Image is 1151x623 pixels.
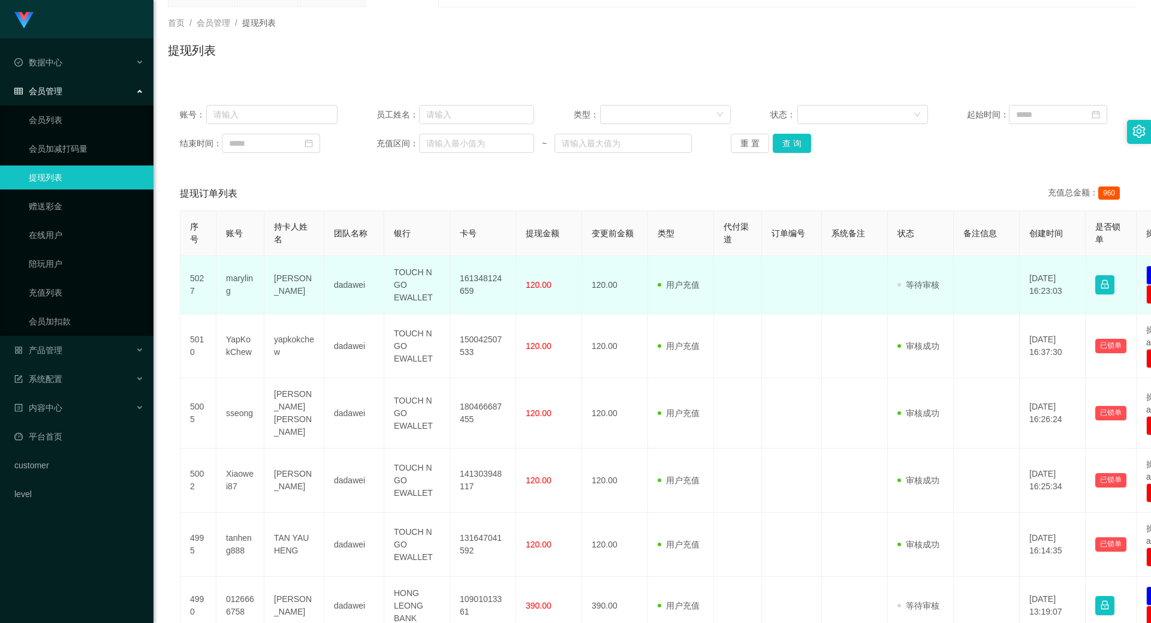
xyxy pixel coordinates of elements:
td: [DATE] 16:25:34 [1020,449,1086,513]
span: 会员管理 [197,18,230,28]
td: 120.00 [582,513,648,577]
span: 内容中心 [14,403,62,413]
td: maryling [216,256,264,314]
span: 120.00 [526,475,552,485]
td: [PERSON_NAME] [264,449,324,513]
td: dadawei [324,378,384,449]
a: 陪玩用户 [29,252,144,276]
span: 是否锁单 [1095,222,1120,244]
span: 用户充值 [658,341,700,351]
td: [DATE] 16:26:24 [1020,378,1086,449]
td: TOUCH N GO EWALLET [384,256,450,314]
i: 图标: calendar [305,139,313,148]
i: 图标: down [914,111,921,119]
span: 120.00 [526,408,552,418]
span: 数据中心 [14,58,62,67]
h1: 提现列表 [168,41,216,59]
span: 等待审核 [897,280,939,290]
button: 已锁单 [1095,473,1126,487]
span: 审核成功 [897,540,939,549]
span: 审核成功 [897,408,939,418]
input: 请输入最小值为 [419,134,534,153]
td: 5002 [180,449,216,513]
span: 员工姓名： [376,109,418,121]
td: 120.00 [582,449,648,513]
span: 充值区间： [376,137,418,150]
i: 图标: check-circle-o [14,58,23,67]
i: 图标: setting [1132,125,1146,138]
span: 备注信息 [963,228,997,238]
span: 类型： [574,109,601,121]
span: 用户充值 [658,280,700,290]
td: 161348124659 [450,256,516,314]
td: [PERSON_NAME] [264,256,324,314]
span: 序号 [190,222,198,244]
span: 系统配置 [14,374,62,384]
td: sseong [216,378,264,449]
td: yapkokchew [264,314,324,378]
button: 图标: lock [1095,275,1114,294]
span: 提现列表 [242,18,276,28]
i: 图标: table [14,87,23,95]
td: [DATE] 16:23:03 [1020,256,1086,314]
i: 图标: profile [14,404,23,412]
span: 审核成功 [897,341,939,351]
button: 图标: lock [1095,596,1114,615]
span: 状态 [897,228,914,238]
a: level [14,482,144,506]
span: 订单编号 [772,228,805,238]
span: 提现金额 [526,228,559,238]
i: 图标: appstore-o [14,346,23,354]
input: 请输入 [419,105,534,124]
td: Xiaowei87 [216,449,264,513]
input: 请输入 [206,105,338,124]
td: dadawei [324,314,384,378]
a: 提现列表 [29,165,144,189]
span: 首页 [168,18,185,28]
span: 账号： [180,109,206,121]
a: 会员加减打码量 [29,137,144,161]
td: 5010 [180,314,216,378]
td: 4995 [180,513,216,577]
td: 150042507533 [450,314,516,378]
span: 团队名称 [334,228,367,238]
td: 5005 [180,378,216,449]
span: 120.00 [526,540,552,549]
td: tanheng888 [216,513,264,577]
span: 120.00 [526,341,552,351]
input: 请输入最大值为 [555,134,691,153]
span: 系统备注 [831,228,865,238]
span: 产品管理 [14,345,62,355]
span: 用户充值 [658,408,700,418]
a: 在线用户 [29,223,144,247]
span: 等待审核 [897,601,939,610]
td: [DATE] 16:37:30 [1020,314,1086,378]
span: 审核成功 [897,475,939,485]
img: logo.9652507e.png [14,12,34,29]
td: dadawei [324,513,384,577]
td: TOUCH N GO EWALLET [384,449,450,513]
span: 创建时间 [1029,228,1063,238]
button: 查 询 [773,134,811,153]
span: 银行 [394,228,411,238]
td: 131647041592 [450,513,516,577]
span: 会员管理 [14,86,62,96]
span: 账号 [226,228,243,238]
a: 充值列表 [29,281,144,305]
span: 卡号 [460,228,477,238]
button: 已锁单 [1095,339,1126,353]
td: dadawei [324,256,384,314]
span: / [235,18,237,28]
td: YapKokChew [216,314,264,378]
span: 结束时间： [180,137,222,150]
td: 180466687455 [450,378,516,449]
a: 赠送彩金 [29,194,144,218]
td: 120.00 [582,256,648,314]
td: 120.00 [582,378,648,449]
a: 图标: dashboard平台首页 [14,425,144,449]
span: 用户充值 [658,601,700,610]
span: 状态： [770,109,797,121]
span: 用户充值 [658,475,700,485]
td: [DATE] 16:14:35 [1020,513,1086,577]
td: TOUCH N GO EWALLET [384,314,450,378]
